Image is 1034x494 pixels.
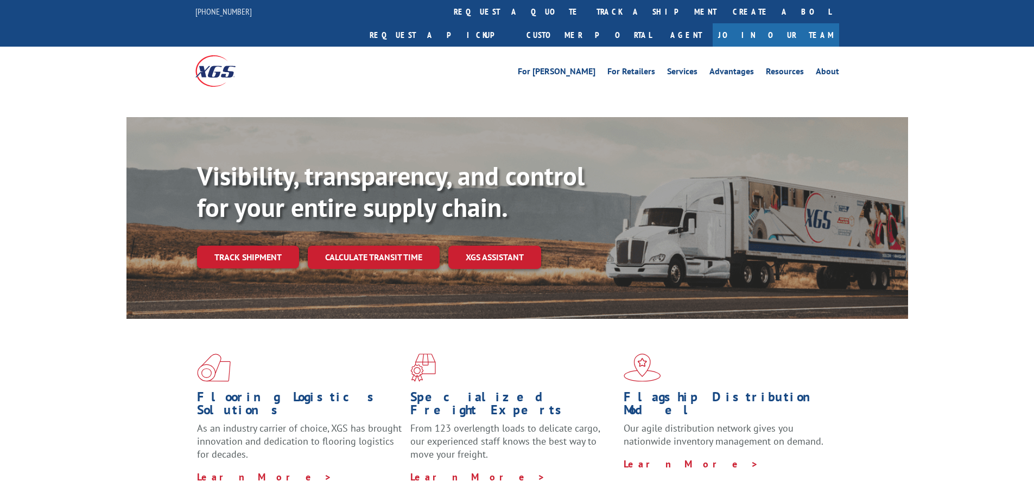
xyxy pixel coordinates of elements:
[195,6,252,17] a: [PHONE_NUMBER]
[410,354,436,382] img: xgs-icon-focused-on-flooring-red
[410,422,616,470] p: From 123 overlength loads to delicate cargo, our experienced staff knows the best way to move you...
[667,67,697,79] a: Services
[518,23,659,47] a: Customer Portal
[766,67,804,79] a: Resources
[659,23,713,47] a: Agent
[197,159,585,224] b: Visibility, transparency, and control for your entire supply chain.
[624,422,823,447] span: Our agile distribution network gives you nationwide inventory management on demand.
[410,471,545,483] a: Learn More >
[624,390,829,422] h1: Flagship Distribution Model
[410,390,616,422] h1: Specialized Freight Experts
[197,246,299,268] a: Track shipment
[816,67,839,79] a: About
[518,67,595,79] a: For [PERSON_NAME]
[361,23,518,47] a: Request a pickup
[197,471,332,483] a: Learn More >
[197,390,402,422] h1: Flooring Logistics Solutions
[713,23,839,47] a: Join Our Team
[624,354,661,382] img: xgs-icon-flagship-distribution-model-red
[308,246,440,269] a: Calculate transit time
[197,354,231,382] img: xgs-icon-total-supply-chain-intelligence-red
[624,458,759,470] a: Learn More >
[709,67,754,79] a: Advantages
[197,422,402,460] span: As an industry carrier of choice, XGS has brought innovation and dedication to flooring logistics...
[448,246,541,269] a: XGS ASSISTANT
[607,67,655,79] a: For Retailers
